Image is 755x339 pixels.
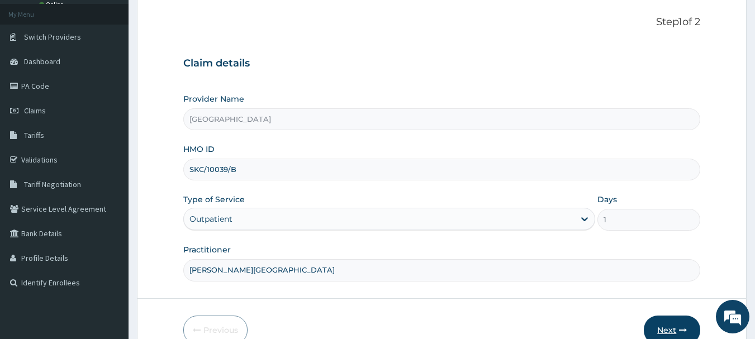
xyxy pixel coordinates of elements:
span: We're online! [65,99,154,212]
label: Practitioner [183,244,231,255]
span: Dashboard [24,56,60,66]
span: Claims [24,106,46,116]
label: Type of Service [183,194,245,205]
div: Minimize live chat window [183,6,210,32]
span: Tariffs [24,130,44,140]
textarea: Type your message and hit 'Enter' [6,223,213,262]
a: Online [39,1,66,8]
div: Chat with us now [58,63,188,77]
input: Enter Name [183,259,701,281]
span: Switch Providers [24,32,81,42]
input: Enter HMO ID [183,159,701,180]
h3: Claim details [183,58,701,70]
div: Outpatient [189,213,232,225]
label: Provider Name [183,93,244,104]
label: HMO ID [183,144,215,155]
label: Days [597,194,617,205]
p: Step 1 of 2 [183,16,701,28]
img: d_794563401_company_1708531726252_794563401 [21,56,45,84]
span: Tariff Negotiation [24,179,81,189]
